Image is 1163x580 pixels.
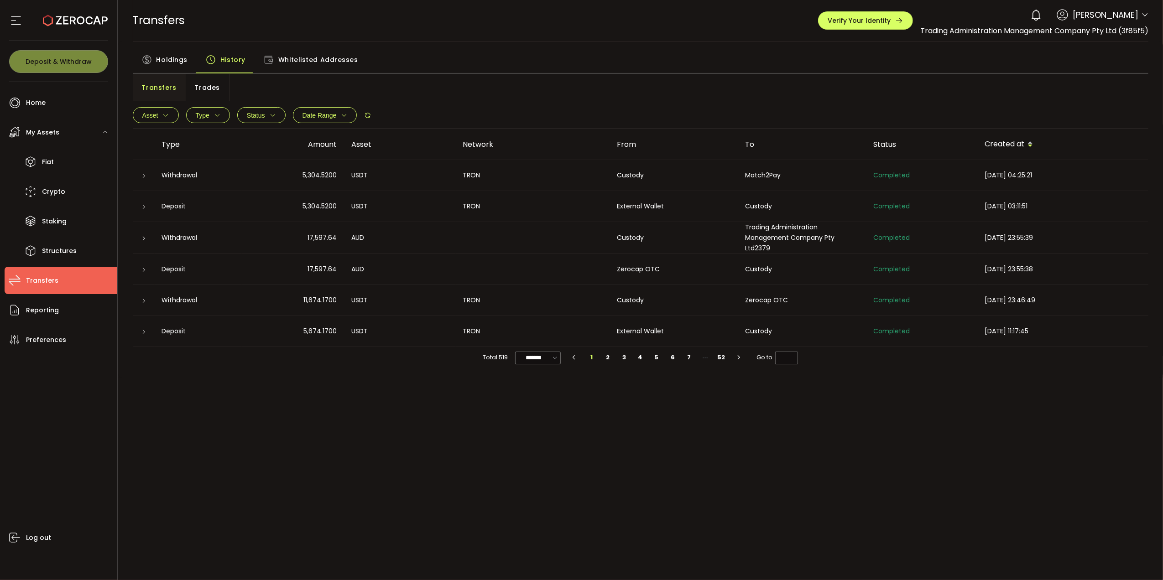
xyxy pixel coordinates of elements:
[344,170,456,181] div: USDT
[978,137,1149,152] div: Created at
[985,233,1033,242] span: [DATE] 23:55:39
[142,78,177,97] span: Transfers
[186,107,230,123] button: Type
[874,264,910,274] span: Completed
[738,139,866,150] div: To
[293,107,357,123] button: Date Range
[344,295,456,306] div: USDT
[584,351,600,364] li: 1
[42,155,54,169] span: Fiat
[874,171,910,180] span: Completed
[818,11,913,30] button: Verify Your Identity
[874,202,910,211] span: Completed
[42,185,65,198] span: Crypto
[874,295,910,305] span: Completed
[344,201,456,212] div: USDT
[9,50,108,73] button: Deposit & Withdraw
[1073,9,1138,21] span: [PERSON_NAME]
[155,139,242,150] div: Type
[308,233,337,243] span: 17,597.64
[738,326,866,337] div: Custody
[985,326,1029,336] span: [DATE] 11:17:45
[242,139,344,150] div: Amount
[237,107,286,123] button: Status
[195,78,220,97] span: Trades
[303,201,337,212] span: 5,304.5200
[610,170,738,181] div: Custody
[26,96,46,109] span: Home
[610,264,738,274] div: Zerocap OTC
[278,51,358,69] span: Whitelisted Addresses
[828,17,891,24] span: Verify Your Identity
[610,233,738,243] div: Custody
[26,274,58,287] span: Transfers
[632,351,649,364] li: 4
[985,295,1036,305] span: [DATE] 23:46:49
[456,326,610,337] div: TRON
[610,295,738,306] div: Custody
[610,139,738,150] div: From
[344,264,456,274] div: AUD
[600,351,616,364] li: 2
[985,171,1033,180] span: [DATE] 04:25:21
[610,201,738,212] div: External Wallet
[26,126,59,139] span: My Assets
[220,51,245,69] span: History
[308,264,337,274] span: 17,597.64
[1117,536,1163,580] iframe: Chat Widget
[303,170,337,181] span: 5,304.5200
[456,201,610,212] div: TRON
[756,351,798,364] span: Go to
[456,295,610,306] div: TRON
[155,295,242,306] div: Withdrawal
[610,326,738,337] div: External Wallet
[155,233,242,243] div: Withdrawal
[738,222,866,254] div: Trading Administration Management Company Pty Ltd2379
[738,170,866,181] div: Match2Pay
[304,326,337,337] span: 5,674.1700
[648,351,665,364] li: 5
[155,326,242,337] div: Deposit
[196,112,209,119] span: Type
[304,295,337,306] span: 11,674.1700
[920,26,1148,36] span: Trading Administration Management Company Pty Ltd (3f85f5)
[26,304,59,317] span: Reporting
[155,201,242,212] div: Deposit
[713,351,730,364] li: 52
[665,351,681,364] li: 6
[344,233,456,243] div: AUD
[874,326,910,336] span: Completed
[874,233,910,242] span: Completed
[302,112,337,119] span: Date Range
[456,170,610,181] div: TRON
[142,112,158,119] span: Asset
[133,107,179,123] button: Asset
[985,202,1028,211] span: [DATE] 03:11:51
[26,58,92,65] span: Deposit & Withdraw
[42,244,77,258] span: Structures
[26,531,51,544] span: Log out
[616,351,632,364] li: 3
[866,139,978,150] div: Status
[42,215,67,228] span: Staking
[133,12,185,28] span: Transfers
[738,201,866,212] div: Custody
[344,139,456,150] div: Asset
[985,264,1033,274] span: [DATE] 23:55:38
[738,295,866,306] div: Zerocap OTC
[344,326,456,337] div: USDT
[155,170,242,181] div: Withdrawal
[738,264,866,274] div: Custody
[26,333,66,347] span: Preferences
[155,264,242,274] div: Deposit
[681,351,697,364] li: 7
[156,51,188,69] span: Holdings
[247,112,265,119] span: Status
[456,139,610,150] div: Network
[483,351,508,364] span: Total 519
